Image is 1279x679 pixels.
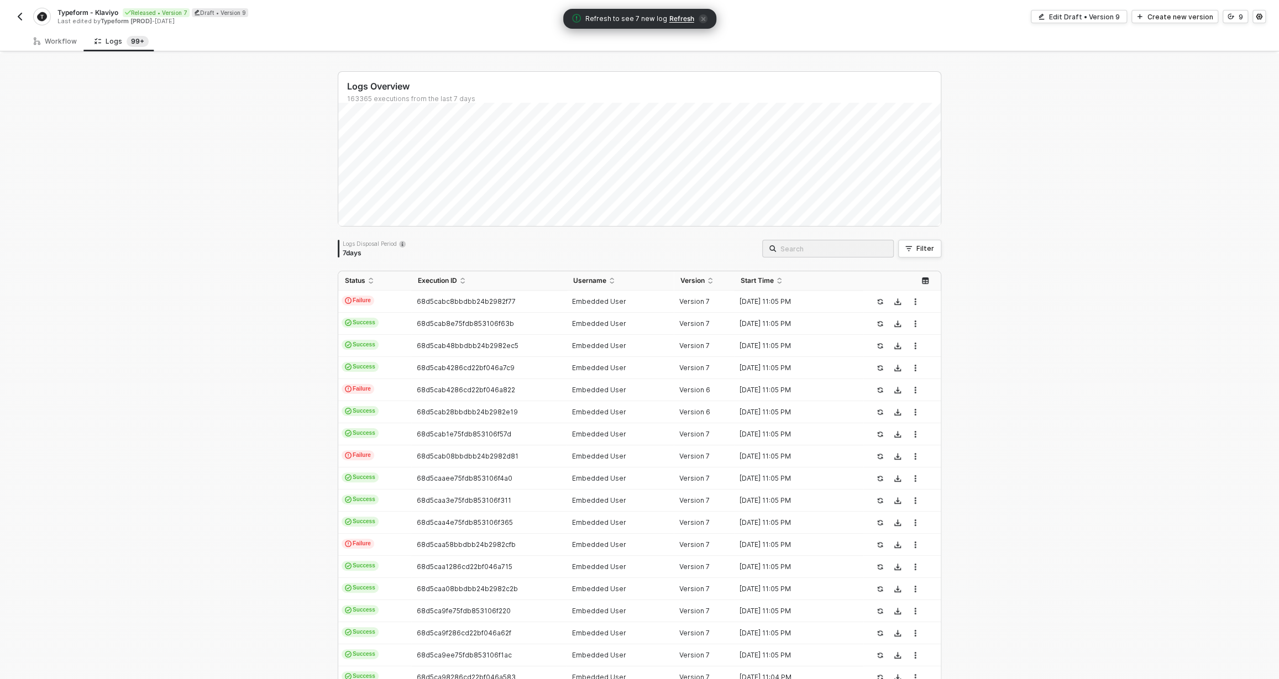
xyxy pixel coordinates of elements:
span: Version 7 [679,474,710,482]
span: icon-success-page [877,409,883,415]
span: icon-download [894,630,901,636]
span: Version 7 [679,651,710,659]
span: Embedded User [572,319,626,328]
div: [DATE] 11:05 PM [734,319,855,328]
div: [DATE] 11:05 PM [734,585,855,593]
span: icon-download [894,652,901,659]
span: icon-edit [1038,13,1045,20]
button: Filter [898,240,941,257]
span: icon-download [894,541,901,548]
span: Success [342,561,379,571]
div: Last edited by - [DATE] [57,17,638,25]
span: Status [345,276,365,285]
span: Refresh to see 7 new log [585,14,667,24]
span: icon-exclamation [572,14,581,23]
th: Username [567,271,674,291]
div: [DATE] 11:05 PM [734,452,855,461]
span: icon-download [894,519,901,526]
span: icon-success-page [877,453,883,460]
span: icon-success-page [877,586,883,592]
span: 68d5caa08bbdbb24b2982c2b [417,585,518,593]
span: 68d5cab48bbdbb24b2982ec5 [417,341,518,350]
span: Embedded User [572,386,626,394]
span: Success [342,340,379,350]
span: Success [342,406,379,416]
span: icon-download [894,365,901,371]
span: Failure [342,539,374,549]
div: 163365 executions from the last 7 days [347,94,941,103]
span: icon-cards [345,319,352,326]
span: icon-success-page [877,431,883,438]
span: Success [342,318,379,328]
span: icon-success-page [877,387,883,393]
span: Version 7 [679,518,710,527]
th: Status [338,271,411,291]
span: Version 7 [679,341,710,350]
span: icon-success-page [877,365,883,371]
span: icon-download [894,387,901,393]
span: Embedded User [572,341,626,350]
span: icon-exclamation [345,540,352,547]
div: [DATE] 11:05 PM [734,651,855,660]
span: 68d5cab1e75fdb853106f57d [417,430,511,438]
span: icon-download [894,586,901,592]
div: [DATE] 11:05 PM [734,474,855,483]
span: Version 7 [679,364,710,372]
span: Success [342,627,379,637]
span: Version 6 [679,408,710,416]
span: icon-play [1136,13,1143,20]
div: [DATE] 11:05 PM [734,607,855,615]
span: Version 7 [679,607,710,615]
span: icon-cards [345,430,352,436]
span: Success [342,428,379,438]
span: Embedded User [572,408,626,416]
span: icon-close [699,14,707,23]
span: icon-download [894,497,901,504]
div: [DATE] 11:05 PM [734,297,855,306]
span: Embedded User [572,585,626,593]
span: icon-download [894,409,901,415]
span: Version 7 [679,319,710,328]
span: Embedded User [572,629,626,637]
span: icon-exclamation [345,386,352,392]
span: icon-cards [345,585,352,591]
span: icon-download [894,475,901,482]
span: icon-cards [345,607,352,613]
span: 68d5cab28bbdbb24b2982e19 [417,408,518,416]
span: icon-cards [345,408,352,414]
th: Execution ID [411,271,566,291]
span: Embedded User [572,496,626,504]
span: Version 7 [679,562,710,571]
span: Version 7 [679,629,710,637]
span: icon-edit [194,9,200,15]
span: Failure [342,296,374,306]
span: Execution ID [418,276,457,285]
div: Edit Draft • Version 9 [1049,12,1120,22]
span: 68d5cab4286cd22bf046a7c9 [417,364,515,372]
span: icon-download [894,608,901,614]
div: [DATE] 11:05 PM [734,341,855,350]
div: Filter [916,244,934,253]
span: Embedded User [572,364,626,372]
span: icon-cards [345,562,352,569]
span: icon-download [894,343,901,349]
th: Version [674,271,734,291]
span: Typeform - Klaviyo [57,8,118,17]
span: icon-success-page [877,475,883,482]
div: [DATE] 11:05 PM [734,496,855,505]
span: Version 6 [679,386,710,394]
span: icon-success-page [877,343,883,349]
div: Logs [95,36,149,47]
span: icon-table [922,277,929,284]
span: Embedded User [572,297,626,306]
span: icon-success-page [877,497,883,504]
div: [DATE] 11:05 PM [734,386,855,394]
span: Embedded User [572,562,626,571]
div: [DATE] 11:05 PM [734,364,855,372]
span: icon-cards [345,341,352,348]
div: Workflow [34,37,77,46]
span: 68d5ca9ee75fdb853106f1ac [417,651,512,659]
span: Embedded User [572,474,626,482]
span: icon-cards [345,629,352,635]
span: Failure [342,450,374,460]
